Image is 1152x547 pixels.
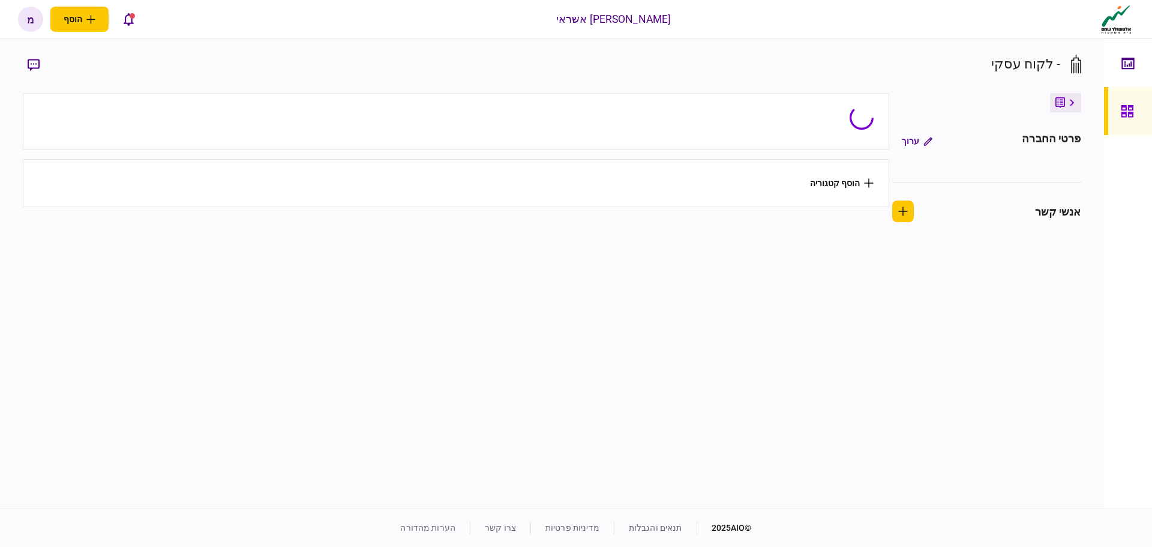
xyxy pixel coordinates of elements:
div: © 2025 AIO [697,522,752,534]
div: [PERSON_NAME] אשראי [556,11,671,27]
div: - לקוח עסקי [991,54,1060,74]
button: פתח רשימת התראות [116,7,141,32]
a: מדיניות פרטיות [545,523,599,533]
button: פתח תפריט להוספת לקוח [50,7,109,32]
div: אנשי קשר [1035,204,1081,220]
button: מ [18,7,43,32]
a: צרו קשר [485,523,516,533]
img: client company logo [1099,4,1134,34]
a: תנאים והגבלות [629,523,682,533]
button: הוסף קטגוריה [810,178,874,188]
button: ערוך [892,130,942,152]
a: הערות מהדורה [400,523,455,533]
div: פרטי החברה [1022,130,1081,152]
